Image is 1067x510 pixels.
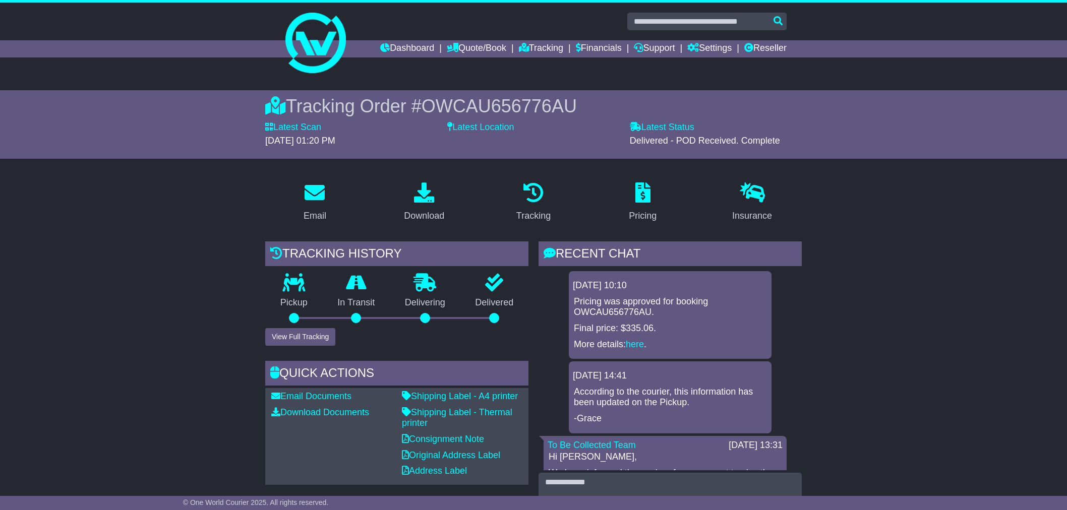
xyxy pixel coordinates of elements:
button: View Full Tracking [265,328,335,346]
a: Address Label [402,466,467,476]
a: Pricing [622,179,663,226]
a: Settings [687,40,732,57]
p: Final price: $335.06. [574,323,766,334]
div: Tracking Order # [265,95,802,117]
div: Insurance [732,209,772,223]
a: To Be Collected Team [548,440,636,450]
p: Hi [PERSON_NAME], [549,452,782,463]
label: Latest Scan [265,122,321,133]
a: Email [297,179,333,226]
a: Financials [576,40,622,57]
span: Delivered - POD Received. Complete [630,136,780,146]
a: Tracking [519,40,563,57]
a: Consignment Note [402,434,484,444]
p: We have informed the carrier of your request to give the shipper a call before pick up. Please no... [549,468,782,500]
a: Tracking [510,179,557,226]
a: Original Address Label [402,450,500,460]
a: Reseller [744,40,787,57]
a: Shipping Label - A4 printer [402,391,518,401]
span: © One World Courier 2025. All rights reserved. [183,498,329,506]
div: Download [404,209,444,223]
p: Delivering [390,297,460,308]
a: Support [634,40,675,57]
span: OWCAU656776AU [422,96,577,116]
span: [DATE] 01:20 PM [265,136,335,146]
div: [DATE] 13:31 [729,440,783,451]
a: Download Documents [271,407,369,417]
a: Dashboard [380,40,434,57]
p: According to the courier, this information has been updated on the Pickup. [574,387,766,408]
div: Tracking [516,209,551,223]
div: Quick Actions [265,361,528,388]
p: Pricing was approved for booking OWCAU656776AU. [574,296,766,318]
p: Pickup [265,297,323,308]
a: Shipping Label - Thermal printer [402,407,512,428]
div: Tracking history [265,241,528,269]
div: Email [304,209,326,223]
label: Latest Status [630,122,694,133]
a: Download [397,179,451,226]
p: Delivered [460,297,529,308]
a: Insurance [726,179,779,226]
div: [DATE] 10:10 [573,280,767,291]
label: Latest Location [447,122,514,133]
div: [DATE] 14:41 [573,370,767,381]
a: here [626,339,644,349]
p: -Grace [574,413,766,424]
p: In Transit [323,297,390,308]
div: Pricing [629,209,657,223]
a: Quote/Book [447,40,506,57]
p: More details: . [574,339,766,350]
a: Email Documents [271,391,351,401]
div: RECENT CHAT [539,241,802,269]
